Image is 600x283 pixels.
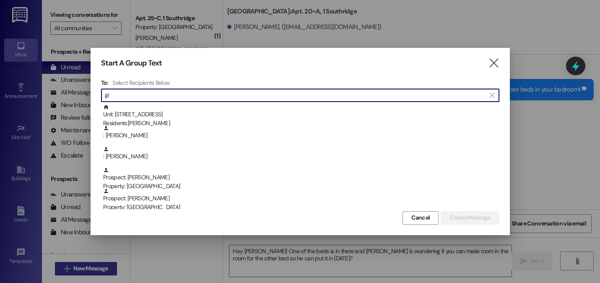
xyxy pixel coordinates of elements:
[103,104,499,128] div: Unit: [STREET_ADDRESS]
[103,188,499,212] div: Prospect: [PERSON_NAME]
[103,167,499,191] div: Prospect: [PERSON_NAME]
[103,119,499,128] div: Residents: [PERSON_NAME]
[449,213,490,222] span: Create Message
[101,104,499,125] div: Unit: [STREET_ADDRESS]Residents:[PERSON_NAME]
[105,89,486,101] input: Search for any contact or apartment
[101,125,499,146] div: : [PERSON_NAME]
[101,188,499,209] div: Prospect: [PERSON_NAME]Property: [GEOGRAPHIC_DATA]
[101,167,499,188] div: Prospect: [PERSON_NAME]Property: [GEOGRAPHIC_DATA]
[112,79,170,86] h4: Select Recipients Below
[101,79,109,86] h3: To:
[103,125,499,140] div: : [PERSON_NAME]
[490,92,494,99] i: 
[488,59,499,68] i: 
[103,146,499,161] div: : [PERSON_NAME]
[486,89,499,102] button: Clear text
[411,213,430,222] span: Cancel
[103,203,499,212] div: Property: [GEOGRAPHIC_DATA]
[103,182,499,191] div: Property: [GEOGRAPHIC_DATA]
[101,58,162,68] h3: Start A Group Text
[101,146,499,167] div: : [PERSON_NAME]
[403,211,439,225] button: Cancel
[441,211,499,225] button: Create Message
